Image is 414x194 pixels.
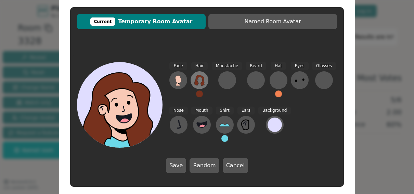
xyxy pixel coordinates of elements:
div: Current [90,17,116,26]
span: Beard [246,62,266,70]
button: Save [166,158,186,173]
span: Named Room Avatar [212,17,334,26]
span: Temporary Room Avatar [80,17,202,26]
span: Eyes [291,62,309,70]
span: Shirt [216,107,234,114]
span: Background [258,107,291,114]
span: Nose [169,107,188,114]
span: Ears [237,107,255,114]
button: Named Room Avatar [208,14,337,29]
button: Cancel [223,158,248,173]
span: Hat [271,62,286,70]
span: Mouth [191,107,212,114]
span: Hair [191,62,208,70]
button: CurrentTemporary Room Avatar [77,14,206,29]
span: Face [169,62,187,70]
button: Random [190,158,219,173]
span: Glasses [312,62,336,70]
span: Moustache [212,62,242,70]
